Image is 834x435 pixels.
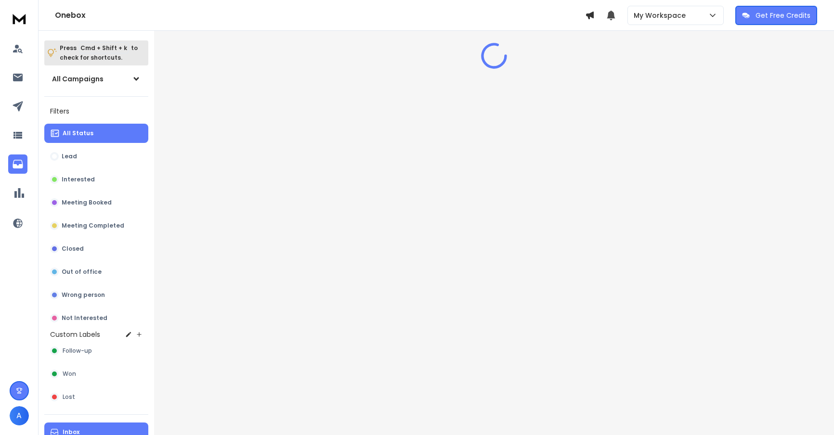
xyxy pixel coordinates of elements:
h3: Filters [44,104,148,118]
span: Lost [63,393,75,401]
button: A [10,406,29,425]
h1: Onebox [55,10,585,21]
button: Meeting Completed [44,216,148,235]
p: Lead [62,153,77,160]
button: Lost [44,387,148,407]
p: Meeting Completed [62,222,124,230]
button: Wrong person [44,285,148,305]
span: Won [63,370,76,378]
span: Follow-up [63,347,92,355]
button: Interested [44,170,148,189]
button: Meeting Booked [44,193,148,212]
button: All Status [44,124,148,143]
span: Cmd + Shift + k [79,42,129,53]
button: Won [44,364,148,384]
button: Lead [44,147,148,166]
button: Closed [44,239,148,258]
p: All Status [63,129,93,137]
p: Wrong person [62,291,105,299]
p: My Workspace [634,11,690,20]
button: Follow-up [44,341,148,360]
h1: All Campaigns [52,74,104,84]
p: Interested [62,176,95,183]
p: Press to check for shortcuts. [60,43,138,63]
p: Get Free Credits [756,11,810,20]
button: All Campaigns [44,69,148,89]
p: Closed [62,245,84,253]
p: Not Interested [62,314,107,322]
img: logo [10,10,29,27]
button: Out of office [44,262,148,281]
p: Meeting Booked [62,199,112,206]
p: Out of office [62,268,102,276]
button: Not Interested [44,308,148,328]
h3: Custom Labels [50,330,100,339]
button: Get Free Credits [735,6,817,25]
